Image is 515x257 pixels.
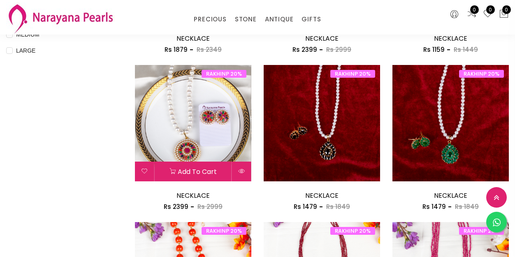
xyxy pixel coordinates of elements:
a: GIFTS [302,13,321,25]
span: Rs 1479 [294,202,317,211]
span: Rs 2399 [292,45,317,54]
span: 0 [470,5,479,14]
span: Rs 1449 [454,45,478,54]
span: Rs 1159 [423,45,445,54]
span: RAKHINP 20% [330,227,375,235]
span: LARGE [13,46,39,55]
a: NECKLACE [176,34,210,43]
span: Rs 2399 [164,202,188,211]
span: RAKHINP 20% [330,70,375,78]
button: Quick View [232,162,251,181]
span: 0 [502,5,511,14]
span: RAKHINP 20% [459,227,504,235]
button: 0 [499,9,509,20]
span: Rs 1849 [455,202,479,211]
button: Add to wishlist [135,162,154,181]
a: STONE [235,13,257,25]
span: RAKHINP 20% [202,70,246,78]
span: Rs 2999 [197,202,223,211]
a: 0 [483,9,493,20]
button: Add to cart [155,162,232,181]
span: Rs 2999 [326,45,351,54]
a: NECKLACE [434,191,467,200]
span: RAKHINP 20% [459,70,504,78]
a: NECKLACE [305,191,339,200]
a: NECKLACE [434,34,467,43]
a: 0 [467,9,477,20]
span: Rs 1479 [422,202,446,211]
a: NECKLACE [176,191,210,200]
span: MEDIUM [13,30,43,39]
a: NECKLACE [305,34,339,43]
a: PRECIOUS [194,13,226,25]
span: 0 [486,5,495,14]
span: RAKHINP 20% [202,227,246,235]
span: Rs 1879 [165,45,188,54]
span: Rs 1849 [326,202,350,211]
span: Rs 2349 [197,45,222,54]
a: ANTIQUE [265,13,294,25]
